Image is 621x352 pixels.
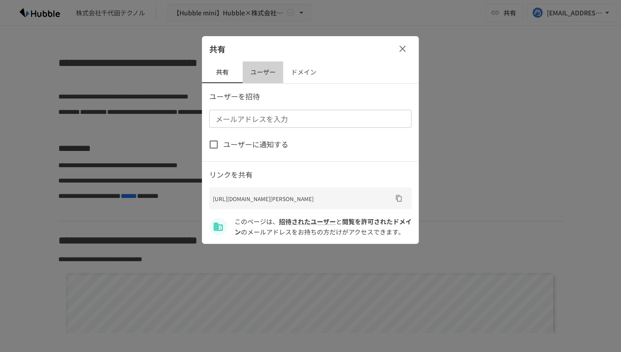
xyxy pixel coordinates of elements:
[223,139,288,150] span: ユーザーに通知する
[283,61,324,83] button: ドメイン
[279,217,336,226] a: 招待されたユーザー
[235,216,412,237] p: このページは、 と のメールアドレスをお持ちの方だけがアクセスできます。
[202,36,419,61] div: 共有
[202,61,243,83] button: 共有
[213,194,392,203] p: [URL][DOMAIN_NAME][PERSON_NAME]
[235,217,412,236] span: hubble-inc.jp, c-technol.co.jp
[209,169,412,181] p: リンクを共有
[209,91,412,103] p: ユーザーを招待
[243,61,283,83] button: ユーザー
[392,191,406,206] button: URLをコピー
